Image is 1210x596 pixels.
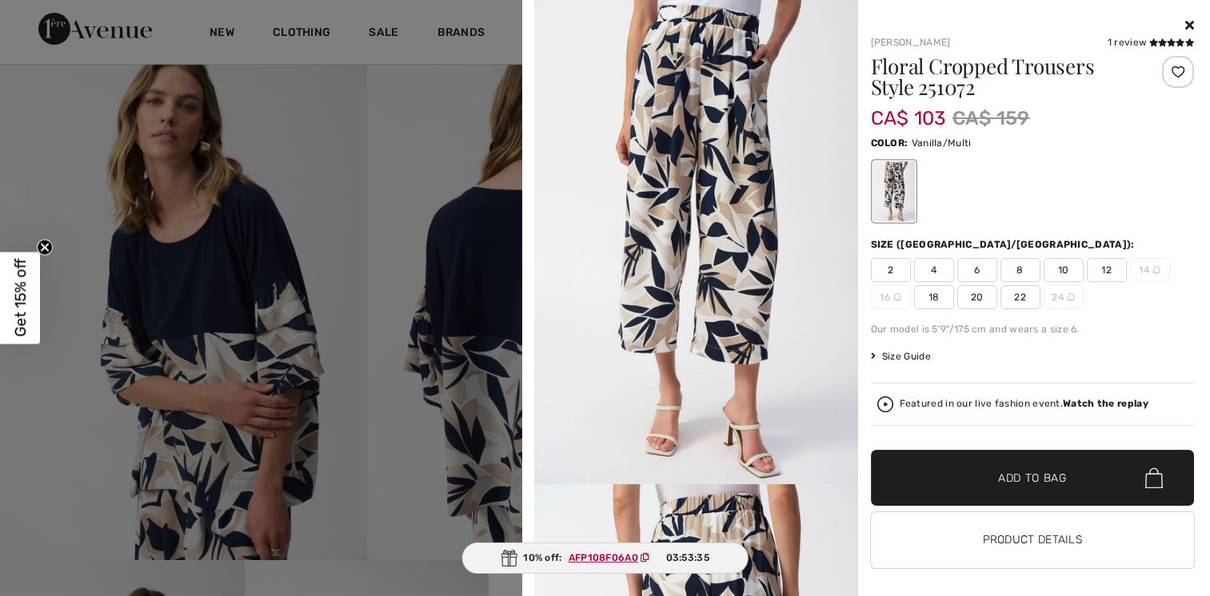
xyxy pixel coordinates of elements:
[871,450,1195,506] button: Add to Bag
[11,259,30,337] span: Get 15% off
[1145,467,1163,488] img: Bag.svg
[1044,258,1084,282] span: 10
[871,285,911,309] span: 16
[952,104,1030,133] span: CA$ 159
[1000,258,1040,282] span: 8
[871,258,911,282] span: 2
[998,470,1067,487] span: Add to Bag
[914,285,954,309] span: 18
[871,56,1140,97] h1: Floral Cropped Trousers Style 251072
[1067,293,1075,301] img: ring-m.svg
[569,552,638,563] ins: AFP108F06A0
[501,550,517,566] img: Gift.svg
[912,137,972,149] span: Vanilla/Multi
[1087,258,1127,282] span: 12
[1000,285,1040,309] span: 22
[871,137,908,149] span: Color:
[1152,266,1160,274] img: ring-m.svg
[35,11,68,26] span: Chat
[461,542,749,574] div: 10% off:
[871,512,1195,568] button: Product Details
[893,293,901,301] img: ring-m.svg
[957,258,997,282] span: 6
[877,396,893,412] img: Watch the replay
[1044,285,1084,309] span: 24
[37,240,53,256] button: Close teaser
[871,37,951,48] a: [PERSON_NAME]
[957,285,997,309] span: 20
[871,349,931,364] span: Size Guide
[900,399,1148,409] div: Featured in our live fashion event.
[873,161,914,221] div: Vanilla/Multi
[1130,258,1170,282] span: 14
[1063,398,1148,409] strong: Watch the replay
[871,91,946,129] span: CA$ 103
[665,550,709,565] span: 03:53:35
[871,237,1138,252] div: Size ([GEOGRAPHIC_DATA]/[GEOGRAPHIC_DATA]):
[914,258,954,282] span: 4
[871,322,1195,336] div: Our model is 5'9"/175 cm and wears a size 6.
[1108,35,1194,50] div: 1 review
